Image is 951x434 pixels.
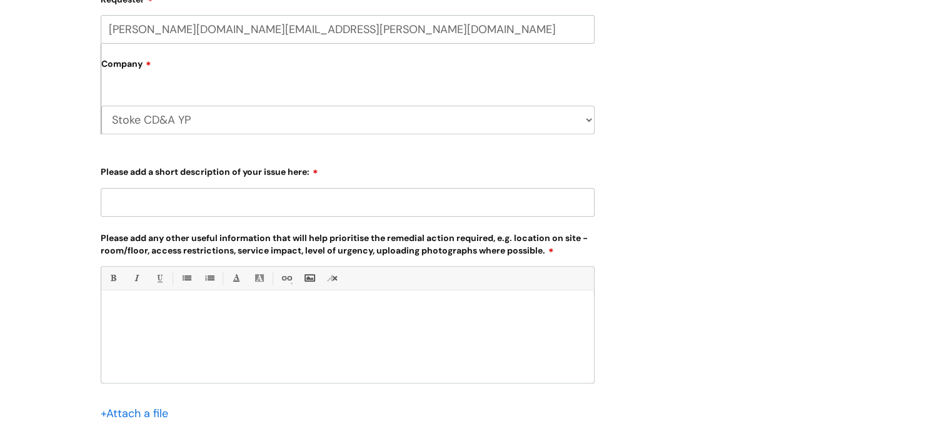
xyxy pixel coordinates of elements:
[101,162,595,177] label: Please add a short description of your issue here:
[228,270,244,286] a: Font Color
[101,15,595,44] input: Email
[105,270,121,286] a: Bold (Ctrl-B)
[101,403,176,423] div: Attach a file
[278,270,294,286] a: Link
[178,270,194,286] a: • Unordered List (Ctrl-Shift-7)
[325,270,340,286] a: Remove formatting (Ctrl-\)
[201,270,217,286] a: 1. Ordered List (Ctrl-Shift-8)
[301,270,317,286] a: Insert Image...
[101,230,595,256] label: Please add any other useful information that will help prioritise the remedial action required, e...
[101,54,595,82] label: Company
[151,270,167,286] a: Underline(Ctrl-U)
[251,270,267,286] a: Back Color
[128,270,144,286] a: Italic (Ctrl-I)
